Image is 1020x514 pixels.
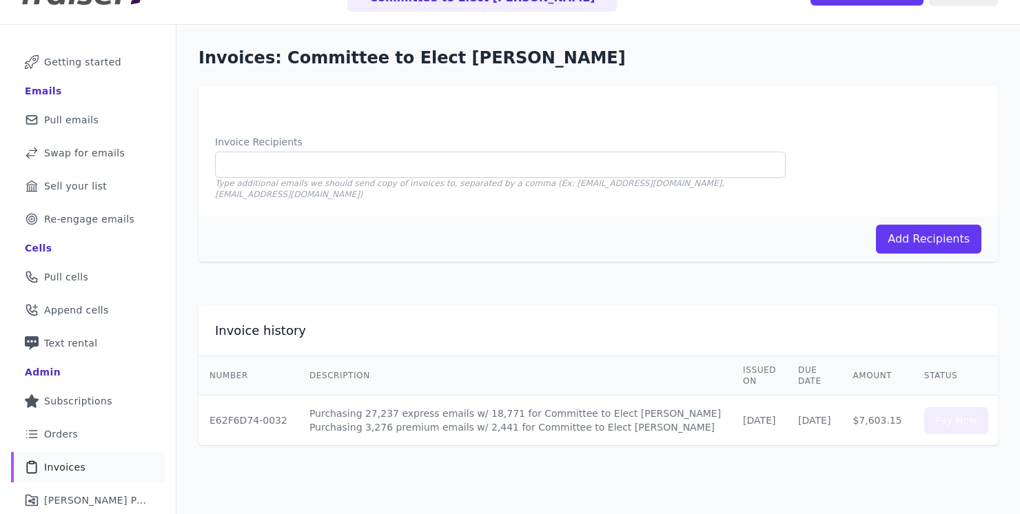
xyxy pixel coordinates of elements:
[732,395,787,446] td: [DATE]
[44,460,85,474] span: Invoices
[215,135,786,149] label: Invoice Recipients
[11,204,165,234] a: Re-engage emails
[215,178,786,200] p: Type additional emails we should send copy of invoices to, separated by a comma (Ex: [EMAIL_ADDRE...
[11,47,165,77] a: Getting started
[298,395,732,446] td: Purchasing 27,237 express emails w/ 18,771 for Committee to Elect [PERSON_NAME] Purchasing 3,276 ...
[876,225,981,254] button: Add Recipients
[44,212,134,226] span: Re-engage emails
[913,356,1000,395] th: Status
[11,105,165,135] a: Pull emails
[787,356,841,395] th: Due Date
[198,356,298,395] th: Number
[11,262,165,292] a: Pull cells
[298,356,732,395] th: Description
[44,270,88,284] span: Pull cells
[25,241,52,255] div: Cells
[732,356,787,395] th: Issued on
[215,322,306,339] h2: Invoice history
[44,394,112,408] span: Subscriptions
[44,493,148,507] span: [PERSON_NAME] Performance
[787,395,841,446] td: [DATE]
[11,171,165,201] a: Sell your list
[44,179,107,193] span: Sell your list
[44,303,109,317] span: Append cells
[25,365,61,379] div: Admin
[44,55,121,69] span: Getting started
[11,386,165,416] a: Subscriptions
[11,295,165,325] a: Append cells
[841,395,912,446] td: $7,603.15
[11,328,165,358] a: Text rental
[11,138,165,168] a: Swap for emails
[11,419,165,449] a: Orders
[198,47,998,69] h1: Invoices: Committee to Elect [PERSON_NAME]
[11,452,165,482] a: Invoices
[44,427,78,441] span: Orders
[44,113,99,127] span: Pull emails
[44,146,125,160] span: Swap for emails
[841,356,912,395] th: Amount
[25,84,62,98] div: Emails
[198,395,298,446] td: E62F6D74-0032
[44,336,98,350] span: Text rental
